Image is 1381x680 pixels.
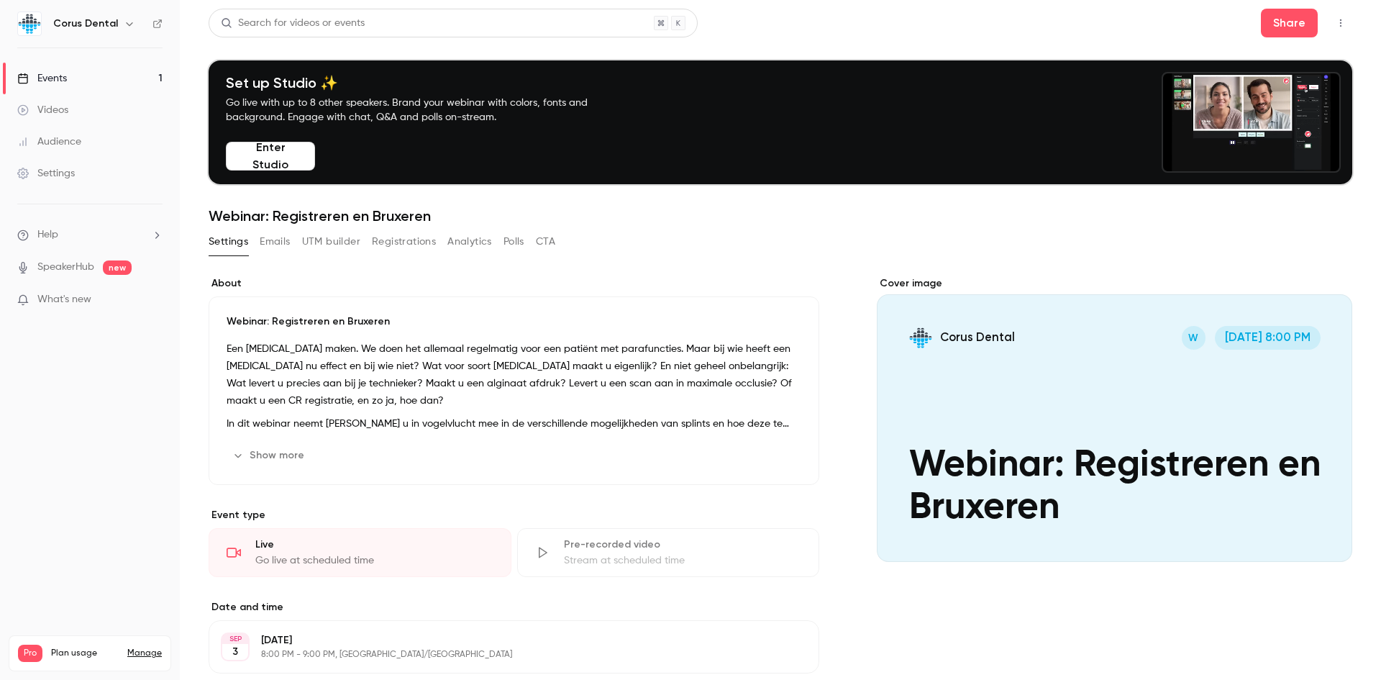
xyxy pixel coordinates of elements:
button: Analytics [447,230,492,253]
p: [DATE] [261,633,743,648]
p: 3 [232,645,238,659]
label: Cover image [877,276,1352,291]
div: Events [17,71,67,86]
div: Audience [17,135,81,149]
div: Go live at scheduled time [255,553,493,568]
div: Stream at scheduled time [564,553,802,568]
a: SpeakerHub [37,260,94,275]
h1: Webinar: Registreren en Bruxeren [209,207,1352,225]
p: 8:00 PM - 9:00 PM, [GEOGRAPHIC_DATA]/[GEOGRAPHIC_DATA] [261,649,743,661]
label: About [209,276,819,291]
div: LiveGo live at scheduled time [209,528,511,577]
button: Show more [227,444,313,467]
div: Videos [17,103,68,117]
span: Help [37,227,58,242]
div: SEP [222,634,248,644]
p: Een [MEDICAL_DATA] maken. We doen het allemaal regelmatig voor een patiënt met parafuncties. Maar... [227,340,801,409]
img: Corus Dental [18,12,41,35]
p: Webinar: Registreren en Bruxeren [227,314,801,329]
button: Enter Studio [226,142,315,171]
button: Share [1261,9,1318,37]
div: Search for videos or events [221,16,365,31]
button: Registrations [372,230,436,253]
span: new [103,260,132,275]
button: Polls [503,230,524,253]
span: Plan usage [51,648,119,659]
h6: Corus Dental [53,17,118,31]
a: Manage [127,648,162,659]
button: UTM builder [302,230,360,253]
div: Settings [17,166,75,181]
section: Cover image [877,276,1352,562]
li: help-dropdown-opener [17,227,163,242]
button: CTA [536,230,555,253]
p: Event type [209,508,819,522]
label: Date and time [209,600,819,615]
button: Emails [260,230,290,253]
div: Pre-recorded videoStream at scheduled time [517,528,820,577]
div: Live [255,538,493,552]
span: What's new [37,292,91,307]
p: In dit webinar neemt [PERSON_NAME] u in vogelvlucht mee in de verschillende mogelijkheden van spl... [227,415,801,432]
h4: Set up Studio ✨ [226,74,621,91]
div: Pre-recorded video [564,538,802,552]
span: Pro [18,645,42,662]
button: Settings [209,230,248,253]
p: Go live with up to 8 other speakers. Brand your webinar with colors, fonts and background. Engage... [226,96,621,124]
